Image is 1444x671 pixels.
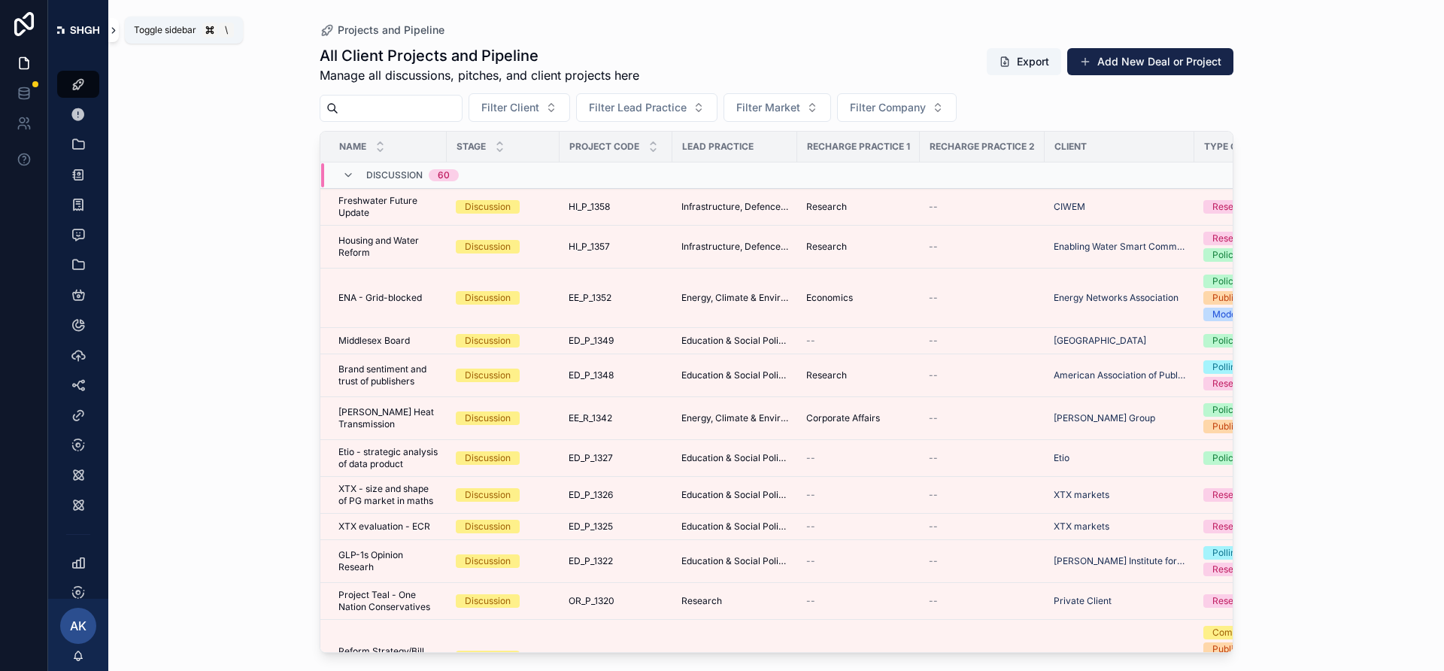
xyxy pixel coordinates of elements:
span: EE_R_1342 [569,412,612,424]
a: Discussion [456,240,551,254]
span: -- [929,521,938,533]
span: Manage all discussions, pitches, and client projects here [320,66,639,84]
a: XTX markets [1054,489,1109,501]
span: Middlesex Board [338,335,410,347]
a: Energy Networks Association [1054,292,1179,304]
a: -- [806,555,911,567]
div: Research [1212,377,1253,390]
a: ED_P_1325 [569,521,663,533]
span: Foundations [681,651,733,663]
a: Education & Social Policy [681,335,788,347]
a: XTX - size and shape of PG market in maths [338,483,438,507]
a: Brand sentiment and trust of publishers [338,363,438,387]
a: Education & Social Policy [681,521,788,533]
a: Add New Deal or Project [1067,48,1233,75]
span: Filter Client [481,100,539,115]
span: Discussion [366,169,423,181]
div: Discussion [465,520,511,533]
span: -- [929,452,938,464]
span: Lead Practice [682,141,754,153]
a: [PERSON_NAME] Group [1054,412,1155,424]
a: PolicyPublic AffairsModelling [1203,275,1306,321]
a: Economics [806,292,911,304]
a: PollingResearch [1203,546,1306,576]
span: Recharge Practice 2 [930,141,1035,153]
a: PolicyPublic Affairs [1203,403,1306,433]
a: [PERSON_NAME] Institute for Global Change [1054,555,1185,567]
a: ResearchPolicy [1203,232,1306,262]
a: -- [929,521,1036,533]
div: 60 [438,169,450,181]
span: OR_P_1320 [569,595,614,607]
span: Filter Lead Practice [589,100,687,115]
a: Research [681,595,788,607]
a: Etio [1054,452,1069,464]
div: Discussion [465,411,511,425]
a: ED_P_1322 [569,555,663,567]
a: Discussion [456,200,551,214]
span: Type of Project [1204,141,1287,153]
button: Export [987,48,1061,75]
div: Discussion [465,651,511,664]
a: HI_P_1358 [569,201,663,213]
span: -- [806,335,815,347]
a: Discussion [456,369,551,382]
a: Middlesex Board [338,335,438,347]
div: Policy [1212,334,1239,348]
a: XTX markets [1054,489,1185,501]
a: Discussion [456,334,551,348]
span: Stage [457,141,486,153]
a: -- [929,292,1036,304]
span: -- [929,201,938,213]
a: Energy Networks Association [1054,292,1185,304]
a: Research [806,241,911,253]
div: Polling [1212,546,1241,560]
div: Discussion [465,369,511,382]
a: Policy [1203,451,1306,465]
a: Policy [1203,334,1306,348]
a: -- [806,489,911,501]
div: Discussion [465,488,511,502]
a: -- [929,201,1036,213]
a: Etio - strategic analysis of data product [338,446,438,470]
span: XTX markets [1054,521,1109,533]
a: -- [929,412,1036,424]
a: Energy, Climate & Environment [681,292,788,304]
a: ED_P_1349 [569,335,663,347]
span: -- [806,595,815,607]
span: -- [929,292,938,304]
span: Private Client [1054,595,1112,607]
span: American Association of Publishers [1054,369,1185,381]
div: Discussion [465,594,511,608]
div: Research [1212,520,1253,533]
a: Reform Strategy/Bill Payers Alliance [338,645,438,669]
a: Enabling Water Smart Communities [1054,241,1185,253]
a: Housing and Water Reform [338,235,438,259]
span: EE_P_1352 [569,292,611,304]
span: -- [929,335,938,347]
span: XTX evaluation - ECR [338,521,430,533]
a: Research [806,201,911,213]
a: -- [929,595,1036,607]
span: GLP-1s Opinion Researh [338,549,438,573]
span: HI_P_1357 [569,241,610,253]
span: -- [929,555,938,567]
a: Infrastructure, Defence, Industrial, Transport [681,241,788,253]
a: [GEOGRAPHIC_DATA] [1054,335,1146,347]
a: -- [929,241,1036,253]
span: -- [929,595,938,607]
a: HI_P_1357 [569,241,663,253]
span: Economics [806,292,853,304]
span: Name [339,141,366,153]
a: Education & Social Policy [681,369,788,381]
button: Select Button [576,93,717,122]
